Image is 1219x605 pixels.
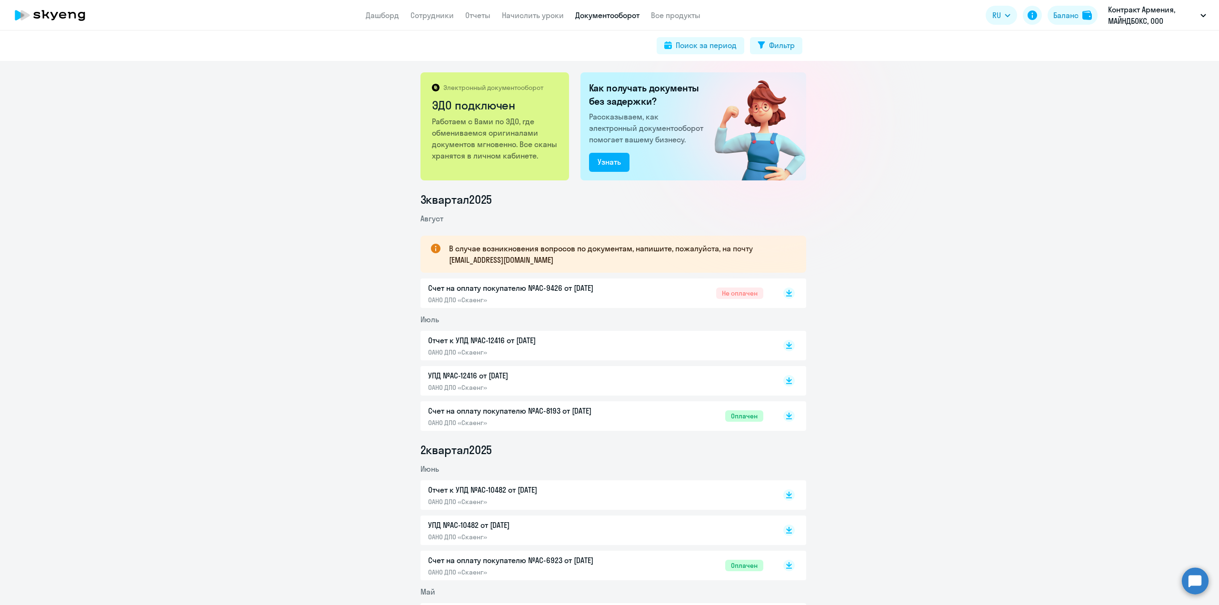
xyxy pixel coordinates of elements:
div: Узнать [598,156,621,168]
a: УПД №AC-12416 от [DATE]ОАНО ДПО «Скаенг» [428,370,763,392]
button: Контракт Армения, МАЙНДБОКС, ООО [1103,4,1211,27]
button: Балансbalance [1048,6,1098,25]
h2: ЭДО подключен [432,98,559,113]
a: Отчет к УПД №AC-12416 от [DATE]ОАНО ДПО «Скаенг» [428,335,763,357]
span: Оплачен [725,410,763,422]
div: Фильтр [769,40,795,51]
span: Оплачен [725,560,763,571]
div: Поиск за период [676,40,737,51]
p: Электронный документооборот [443,83,543,92]
p: Счет на оплату покупателю №AC-8193 от [DATE] [428,405,628,417]
button: Узнать [589,153,629,172]
a: Начислить уроки [502,10,564,20]
span: Май [420,587,435,596]
img: connected [699,72,806,180]
a: Сотрудники [410,10,454,20]
p: ОАНО ДПО «Скаенг» [428,568,628,576]
span: RU [992,10,1001,21]
p: ОАНО ДПО «Скаенг» [428,533,628,541]
p: УПД №AC-10482 от [DATE] [428,519,628,531]
p: ОАНО ДПО «Скаенг» [428,497,628,506]
a: Счет на оплату покупателю №AC-8193 от [DATE]ОАНО ДПО «Скаенг»Оплачен [428,405,763,427]
a: Счет на оплату покупателю №AC-6923 от [DATE]ОАНО ДПО «Скаенг»Оплачен [428,555,763,576]
p: ОАНО ДПО «Скаенг» [428,383,628,392]
li: 2 квартал 2025 [420,442,806,457]
a: Счет на оплату покупателю №AC-9426 от [DATE]ОАНО ДПО «Скаенг»Не оплачен [428,282,763,304]
p: Счет на оплату покупателю №AC-9426 от [DATE] [428,282,628,294]
p: Контракт Армения, МАЙНДБОКС, ООО [1108,4,1197,27]
button: RU [986,6,1017,25]
button: Поиск за период [657,37,744,54]
p: Отчет к УПД №AC-10482 от [DATE] [428,484,628,496]
a: Дашборд [366,10,399,20]
p: ОАНО ДПО «Скаенг» [428,296,628,304]
li: 3 квартал 2025 [420,192,806,207]
span: Июнь [420,464,439,474]
p: Отчет к УПД №AC-12416 от [DATE] [428,335,628,346]
button: Фильтр [750,37,802,54]
p: Рассказываем, как электронный документооборот помогает вашему бизнесу. [589,111,707,145]
a: Документооборот [575,10,639,20]
span: Июль [420,315,439,324]
a: Отчет к УПД №AC-10482 от [DATE]ОАНО ДПО «Скаенг» [428,484,763,506]
a: УПД №AC-10482 от [DATE]ОАНО ДПО «Скаенг» [428,519,763,541]
span: Август [420,214,443,223]
h2: Как получать документы без задержки? [589,81,707,108]
a: Все продукты [651,10,700,20]
p: Работаем с Вами по ЭДО, где обмениваемся оригиналами документов мгновенно. Все сканы хранятся в л... [432,116,559,161]
p: ОАНО ДПО «Скаенг» [428,418,628,427]
p: В случае возникновения вопросов по документам, напишите, пожалуйста, на почту [EMAIL_ADDRESS][DOM... [449,243,789,266]
span: Не оплачен [716,288,763,299]
p: Счет на оплату покупателю №AC-6923 от [DATE] [428,555,628,566]
p: ОАНО ДПО «Скаенг» [428,348,628,357]
a: Отчеты [465,10,490,20]
div: Баланс [1053,10,1079,21]
p: УПД №AC-12416 от [DATE] [428,370,628,381]
img: balance [1082,10,1092,20]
